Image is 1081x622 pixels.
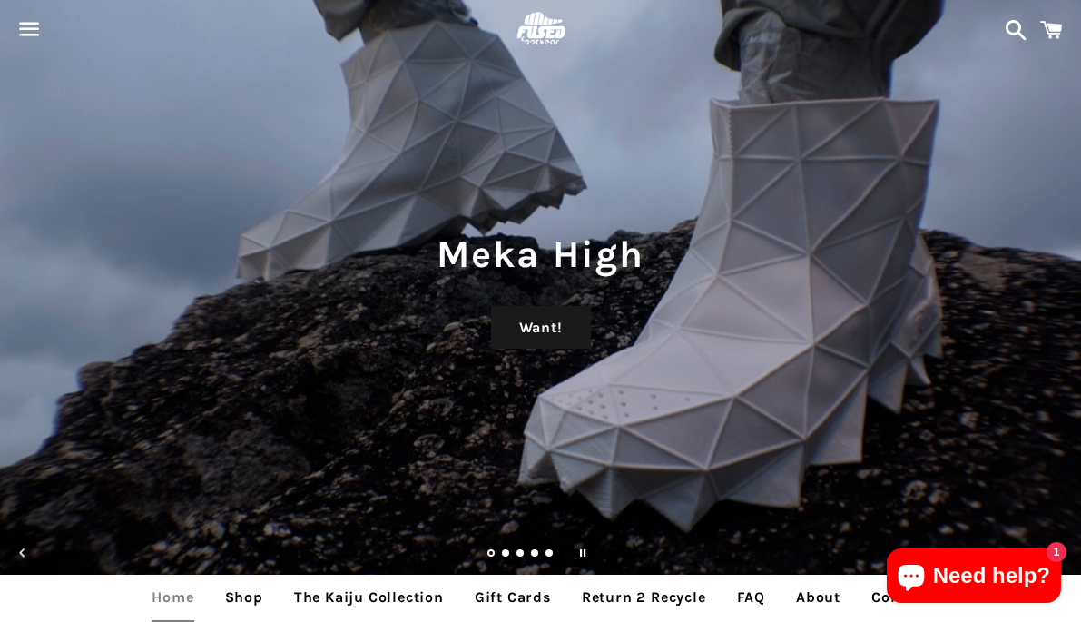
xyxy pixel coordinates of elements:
button: Previous slide [3,533,43,573]
a: Load slide 3 [516,550,526,559]
inbox-online-store-chat: Shopify online store chat [881,548,1066,607]
a: Slide 1, current [487,550,496,559]
a: Shop [211,575,277,620]
h1: Meka High [18,228,1063,281]
a: Return 2 Recycle [568,575,720,620]
a: FAQ [723,575,779,620]
a: Load slide 5 [545,550,555,559]
button: Pause slideshow [563,533,603,573]
a: Load slide 4 [531,550,540,559]
a: Want! [491,306,591,350]
a: About [782,575,854,620]
a: Gift Cards [461,575,565,620]
a: Home [138,575,207,620]
a: Contact [858,575,943,620]
a: The Kaiju Collection [280,575,457,620]
a: Load slide 2 [502,550,511,559]
button: Next slide [1038,533,1078,573]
